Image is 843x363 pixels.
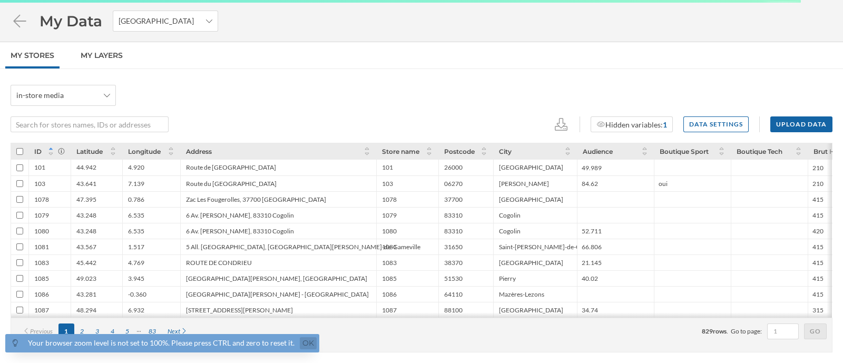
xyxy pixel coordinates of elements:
div: 49.023 [76,274,96,282]
div: 1086 [34,290,49,298]
div: Saint-[PERSON_NAME]-de-Gameville [499,243,603,251]
div: 43.281 [76,290,96,298]
div: 48.294 [76,306,96,314]
div: -0.360 [128,290,146,298]
div: 1086 [382,290,397,298]
div: 4.920 [128,163,144,171]
div: 64110 [444,290,463,298]
div: 1079 [34,211,49,219]
div: 1085 [382,274,397,282]
span: Latitude [76,148,103,155]
div: [GEOGRAPHIC_DATA][PERSON_NAME], [GEOGRAPHIC_DATA] [186,274,367,282]
div: 47.395 [76,195,96,203]
a: My Layers [75,42,128,68]
span: Assistance [17,7,68,17]
a: Ok [300,337,317,349]
div: 101 [34,163,45,171]
div: Route de [GEOGRAPHIC_DATA] [186,163,276,171]
div: Hidden variables: [596,119,668,130]
div: 06270 [444,180,463,188]
div: 5 All. [GEOGRAPHIC_DATA], [GEOGRAPHIC_DATA][PERSON_NAME]-de-Gameville [186,243,420,251]
span: Go to page: [731,327,762,336]
div: 31650 [444,243,463,251]
div: 83310 [444,211,463,219]
div: [GEOGRAPHIC_DATA] [499,163,563,171]
div: 1.517 [128,243,144,251]
div: 45.442 [76,259,96,267]
div: [GEOGRAPHIC_DATA][PERSON_NAME] - [GEOGRAPHIC_DATA] [186,290,369,298]
span: Boutique Sport [660,148,709,155]
div: Route du [GEOGRAPHIC_DATA] [186,180,277,188]
div: 44.942 [76,163,96,171]
div: 6 Av. [PERSON_NAME], 83310 Cogolin [186,211,294,219]
div: [GEOGRAPHIC_DATA] [499,259,563,267]
span: Boutique Tech [737,148,782,155]
span: ID [34,148,42,155]
div: [STREET_ADDRESS][PERSON_NAME] [186,306,293,314]
strong: 1 [663,120,667,129]
span: Audience [583,148,613,155]
span: [GEOGRAPHIC_DATA] [119,16,194,26]
div: 1079 [382,211,397,219]
div: 1080 [382,227,397,235]
div: 4.769 [128,259,144,267]
div: 6.535 [128,211,144,219]
div: 1083 [34,259,49,267]
div: 1087 [34,306,49,314]
div: 88100 [444,306,463,314]
div: Your browser zoom level is not set to 100%. Please press CTRL and zero to reset it. [28,338,295,348]
span: 829 [702,327,713,335]
span: rows [713,327,727,335]
div: Cogolin [499,211,521,219]
div: Cogolin [499,227,521,235]
div: 0.786 [128,195,144,203]
div: 103 [34,180,45,188]
div: [PERSON_NAME] [499,180,549,188]
div: Zac Les Fougerolles, 37700 [GEOGRAPHIC_DATA] [186,195,326,203]
span: Postcode [444,148,475,155]
div: 1081 [34,243,49,251]
div: 1087 [382,306,397,314]
div: 43.567 [76,243,96,251]
a: My Stores [5,42,60,68]
div: 43.248 [76,227,96,235]
div: Pierry [499,274,516,282]
div: 1078 [34,195,49,203]
span: . [727,327,728,335]
div: 1081 [382,243,397,251]
input: 1 [770,326,796,337]
span: Longitude [128,148,161,155]
span: in-store media [16,90,64,101]
div: 1078 [382,195,397,203]
div: [GEOGRAPHIC_DATA] [499,195,563,203]
span: Store name [382,148,419,155]
div: 37700 [444,195,463,203]
div: 1085 [34,274,49,282]
div: 43.248 [76,211,96,219]
div: 83310 [444,227,463,235]
div: 6.535 [128,227,144,235]
div: 101 [382,163,393,171]
div: 26000 [444,163,463,171]
div: 38370 [444,259,463,267]
div: Mazères-Lezons [499,290,544,298]
div: 7.139 [128,180,144,188]
div: 1080 [34,227,49,235]
div: 6.932 [128,306,144,314]
div: [GEOGRAPHIC_DATA] [499,306,563,314]
div: 6 Av. [PERSON_NAME], 83310 Cogolin [186,227,294,235]
div: 43.641 [76,180,96,188]
div: 51530 [444,274,463,282]
div: 103 [382,180,393,188]
span: My Data [40,11,102,31]
div: 3.945 [128,274,144,282]
span: Address [186,148,212,155]
div: ROUTE DE CONDRIEU [186,259,252,267]
div: 1083 [382,259,397,267]
span: City [499,148,512,155]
